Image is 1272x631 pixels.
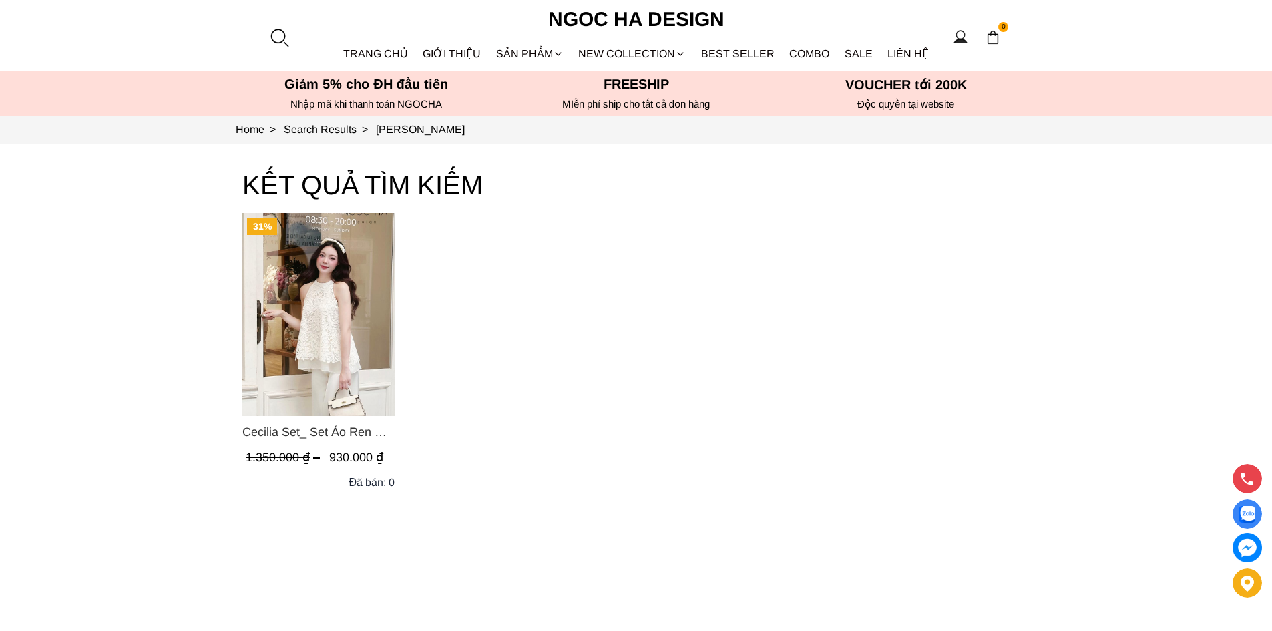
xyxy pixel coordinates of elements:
a: Link to cecilia [376,124,465,135]
font: Freeship [604,77,669,91]
a: BEST SELLER [694,36,783,71]
span: Cecilia Set_ Set Áo Ren Cổ Yếm Quần Suông Màu Kem BQ015 [242,423,395,441]
div: SẢN PHẨM [489,36,572,71]
img: img-CART-ICON-ksit0nf1 [986,30,1000,45]
a: Link to Cecilia Set_ Set Áo Ren Cổ Yếm Quần Suông Màu Kem BQ015 [242,423,395,441]
a: Link to Search Results [284,124,376,135]
a: Display image [1233,499,1262,529]
font: Nhập mã khi thanh toán NGOCHA [290,98,442,110]
a: Product image - Cecilia Set_ Set Áo Ren Cổ Yếm Quần Suông Màu Kem BQ015 [242,213,395,416]
span: 0 [998,22,1009,33]
a: GIỚI THIỆU [415,36,489,71]
span: > [357,124,373,135]
a: Link to Home [236,124,284,135]
font: Giảm 5% cho ĐH đầu tiên [284,77,448,91]
h6: Độc quyền tại website [775,98,1037,110]
a: Combo [782,36,837,71]
a: messenger [1233,533,1262,562]
span: 930.000 ₫ [329,451,383,464]
a: TRANG CHỦ [336,36,416,71]
h3: KẾT QUẢ TÌM KIẾM [242,164,1030,206]
span: 1.350.000 ₫ [246,451,323,464]
a: Ngoc Ha Design [536,3,736,35]
a: LIÊN HỆ [880,36,937,71]
span: > [264,124,281,135]
a: SALE [837,36,881,71]
div: Đã bán: 0 [349,474,395,491]
img: Cecilia Set_ Set Áo Ren Cổ Yếm Quần Suông Màu Kem BQ015 [242,213,395,416]
img: Display image [1239,506,1255,523]
a: NEW COLLECTION [571,36,694,71]
h6: MIễn phí ship cho tất cả đơn hàng [505,98,767,110]
h5: VOUCHER tới 200K [775,77,1037,93]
